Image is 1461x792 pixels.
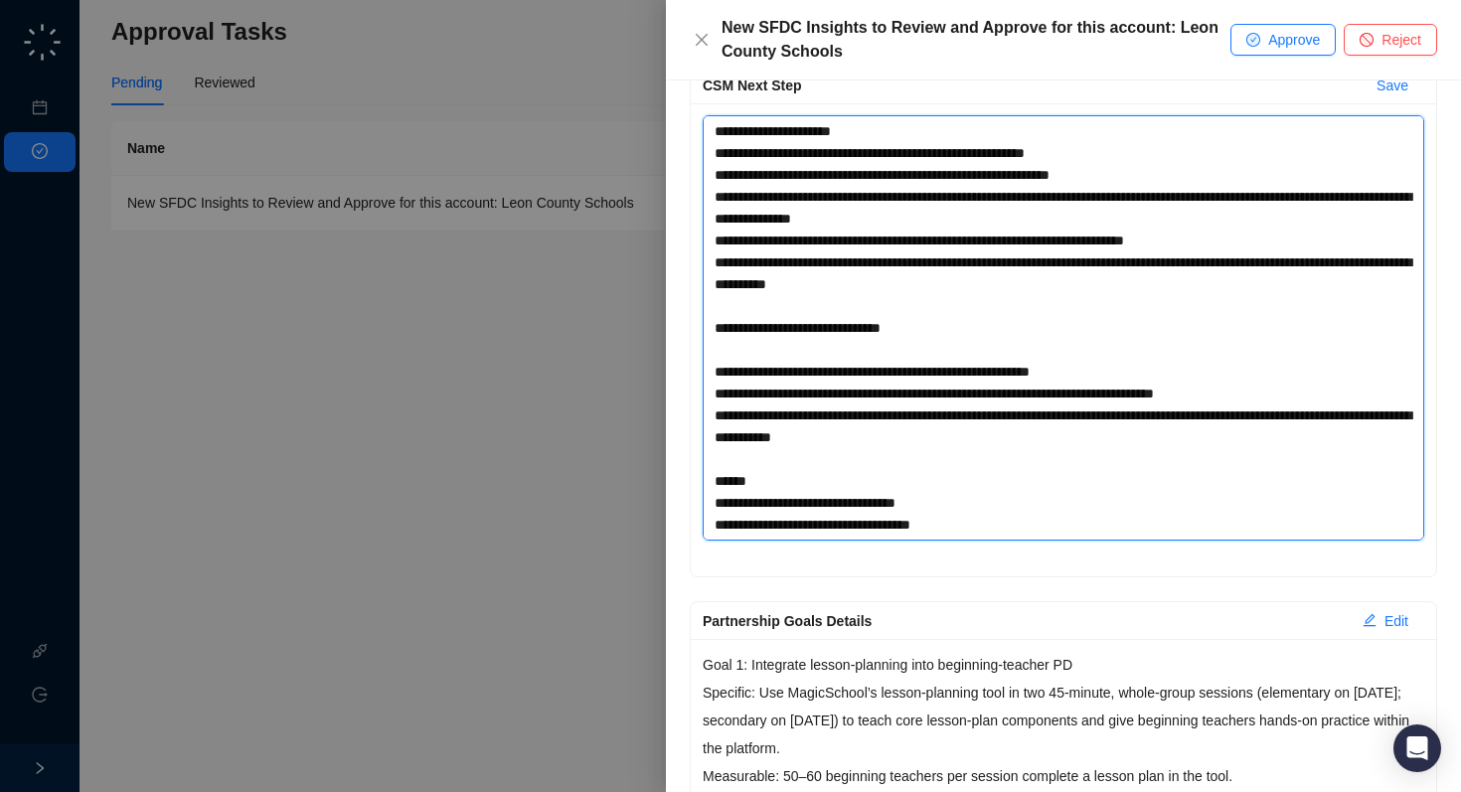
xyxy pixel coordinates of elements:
[1360,33,1374,47] span: stop
[690,28,714,52] button: Close
[1363,613,1377,627] span: edit
[1393,724,1441,772] div: Open Intercom Messenger
[1246,33,1260,47] span: check-circle
[703,115,1424,541] textarea: CSM Next Step
[694,32,710,48] span: close
[1230,24,1336,56] button: Approve
[722,16,1230,64] div: New SFDC Insights to Review and Approve for this account: Leon County Schools
[703,610,1347,632] div: Partnership Goals Details
[1347,605,1424,637] button: Edit
[703,75,1361,96] div: CSM Next Step
[1361,70,1424,101] button: Save
[1377,75,1408,96] span: Save
[1268,29,1320,51] span: Approve
[1381,29,1421,51] span: Reject
[1384,610,1408,632] span: Edit
[1344,24,1437,56] button: Reject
